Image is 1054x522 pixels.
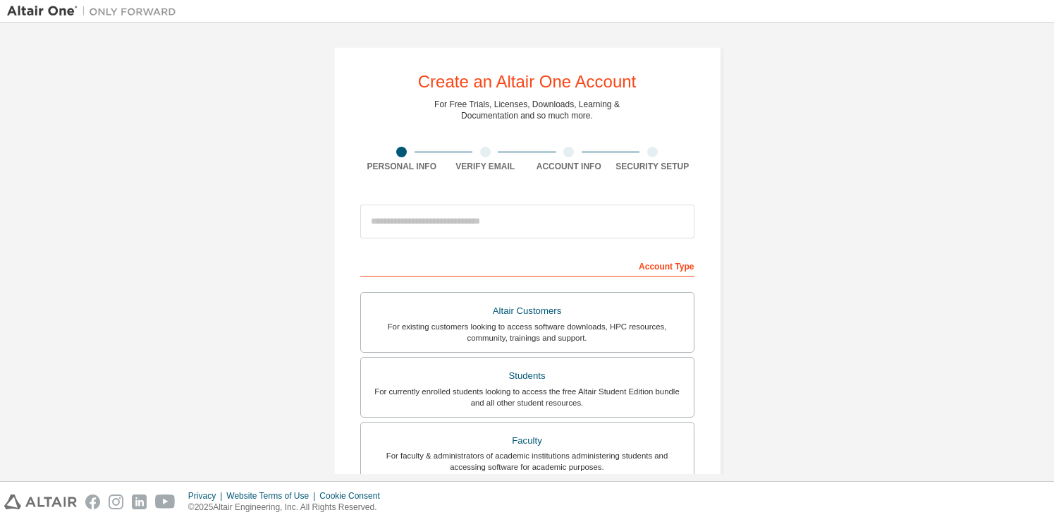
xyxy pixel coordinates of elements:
[85,494,100,509] img: facebook.svg
[132,494,147,509] img: linkedin.svg
[369,366,685,386] div: Students
[226,490,319,502] div: Website Terms of Use
[360,254,694,277] div: Account Type
[434,99,620,121] div: For Free Trials, Licenses, Downloads, Learning & Documentation and so much more.
[155,494,176,509] img: youtube.svg
[188,502,388,514] p: © 2025 Altair Engineering, Inc. All Rights Reserved.
[4,494,77,509] img: altair_logo.svg
[319,490,388,502] div: Cookie Consent
[188,490,226,502] div: Privacy
[369,301,685,321] div: Altair Customers
[369,386,685,408] div: For currently enrolled students looking to access the free Altair Student Edition bundle and all ...
[369,450,685,473] div: For faculty & administrators of academic institutions administering students and accessing softwa...
[443,161,527,172] div: Verify Email
[527,161,611,172] div: Account Info
[360,161,444,172] div: Personal Info
[369,431,685,451] div: Faculty
[7,4,183,18] img: Altair One
[611,161,694,172] div: Security Setup
[418,73,637,90] div: Create an Altair One Account
[369,321,685,344] div: For existing customers looking to access software downloads, HPC resources, community, trainings ...
[109,494,123,509] img: instagram.svg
